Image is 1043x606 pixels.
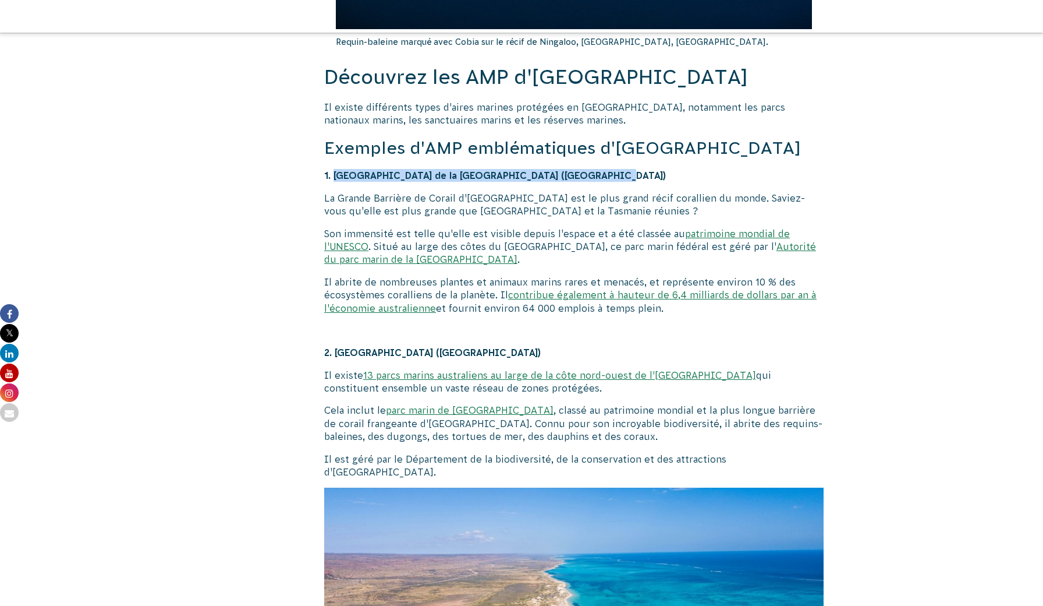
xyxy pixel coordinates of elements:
[324,405,822,442] font: , classé au patrimoine mondial et la plus longue barrière de corail frangeante d'[GEOGRAPHIC_DATA...
[324,277,796,300] font: Il abrite de nombreuses plantes et animaux marins rares et menacés, et représente environ 10 % de...
[368,241,776,252] font: . Situé au large des côtes du [GEOGRAPHIC_DATA], ce parc marin fédéral est géré par l'
[517,254,520,265] font: .
[324,170,666,181] font: 1. [GEOGRAPHIC_DATA] de la [GEOGRAPHIC_DATA] ([GEOGRAPHIC_DATA])
[324,454,726,477] font: Il est géré par le Département de la biodiversité, de la conservation et des attractions d'[GEOGR...
[336,37,768,47] font: Requin-baleine marqué avec Cobia sur le récif de Ningaloo, [GEOGRAPHIC_DATA], [GEOGRAPHIC_DATA].
[324,228,685,239] font: Son immensité est telle qu'elle est visible depuis l'espace et a été classée au
[324,290,817,313] a: contribue également à hauteur de 6,4 milliards de dollars par an à l'économie australienne
[324,228,790,252] a: patrimoine mondial de l'UNESCO
[386,405,554,415] a: parc marin de [GEOGRAPHIC_DATA]
[324,102,785,125] font: Il existe différents types d'aires marines protégées en [GEOGRAPHIC_DATA], notamment les parcs na...
[324,193,805,216] font: La Grande Barrière de Corail d'[GEOGRAPHIC_DATA] est le plus grand récif corallien du monde. Savi...
[363,370,756,380] a: 13 parcs marins australiens au large de la côte nord-ouest de l'[GEOGRAPHIC_DATA]
[324,138,801,157] font: Exemples d'AMP emblématiques d'[GEOGRAPHIC_DATA]
[324,370,363,380] font: Il existe
[324,66,748,88] font: Découvrez les AMP d'[GEOGRAPHIC_DATA]
[324,405,386,415] font: Cela inclut le
[436,303,664,313] font: et fournit environ 64 000 emplois à temps plein.
[324,347,541,358] font: 2. [GEOGRAPHIC_DATA] ([GEOGRAPHIC_DATA])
